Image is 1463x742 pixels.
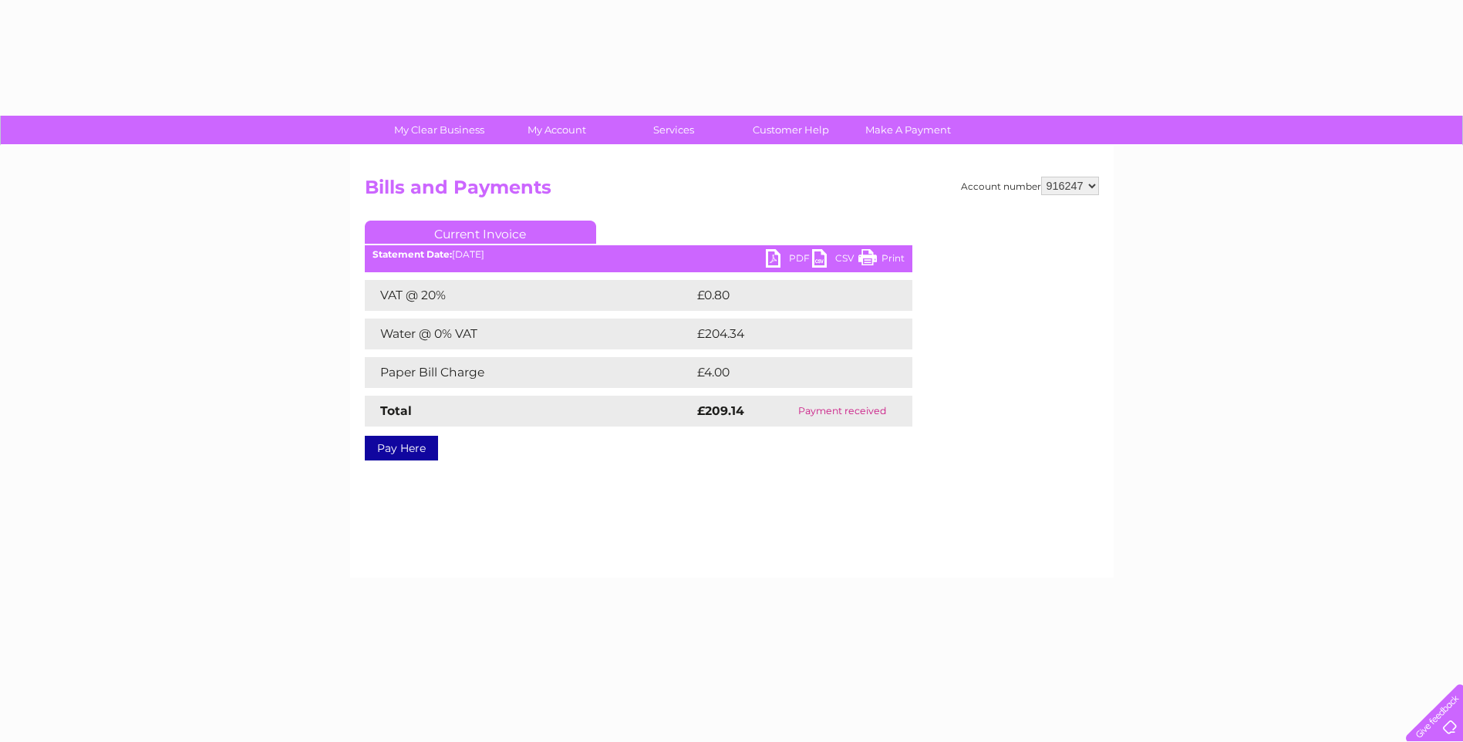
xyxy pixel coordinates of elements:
strong: £209.14 [697,403,744,418]
b: Statement Date: [372,248,452,260]
a: CSV [812,249,858,272]
td: £4.00 [693,357,877,388]
a: Make A Payment [844,116,972,144]
td: £204.34 [693,319,885,349]
td: VAT @ 20% [365,280,693,311]
a: PDF [766,249,812,272]
td: £0.80 [693,280,877,311]
td: Water @ 0% VAT [365,319,693,349]
a: Print [858,249,905,272]
strong: Total [380,403,412,418]
a: My Clear Business [376,116,503,144]
h2: Bills and Payments [365,177,1099,206]
div: Account number [961,177,1099,195]
div: [DATE] [365,249,912,260]
td: Payment received [773,396,912,427]
a: Services [610,116,737,144]
a: My Account [493,116,620,144]
a: Current Invoice [365,221,596,244]
a: Pay Here [365,436,438,460]
td: Paper Bill Charge [365,357,693,388]
a: Customer Help [727,116,855,144]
